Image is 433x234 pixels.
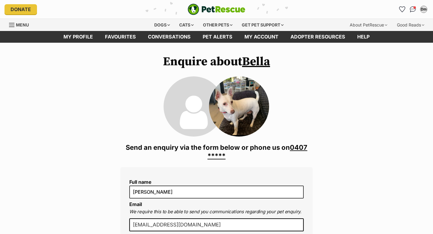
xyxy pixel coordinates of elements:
div: Get pet support [238,19,288,31]
div: About PetRescue [345,19,392,31]
p: We require this to be able to send you communications regarding your pet enquiry. [129,208,304,215]
label: Full name [129,179,304,185]
ul: Account quick links [397,5,428,14]
div: Other pets [199,19,237,31]
img: Bella [209,76,269,137]
a: Favourites [99,31,142,43]
h3: Send an enquiry via the form below or phone us on [120,143,313,160]
input: E.g. Jimmy Chew [129,186,304,198]
div: Cats [175,19,198,31]
a: conversations [142,31,197,43]
a: PetRescue [188,4,245,15]
img: chat-41dd97257d64d25036548639549fe6c8038ab92f7586957e7f3b1b290dea8141.svg [410,6,416,12]
a: Bella [242,54,270,69]
a: Conversations [408,5,418,14]
h1: Enquire about [120,55,313,69]
button: My account [419,5,428,14]
div: Dm [421,6,427,12]
a: Menu [9,19,33,30]
img: logo-e224e6f780fb5917bec1dbf3a21bbac754714ae5b6737aabdf751b685950b380.svg [188,4,245,15]
a: Help [351,31,376,43]
a: Favourites [397,5,407,14]
span: Menu [16,22,29,27]
a: My profile [57,31,99,43]
div: Good Reads [393,19,428,31]
label: Email [129,201,142,207]
a: My account [238,31,284,43]
div: Dogs [150,19,174,31]
a: Adopter resources [284,31,351,43]
a: Donate [5,4,37,14]
a: Pet alerts [197,31,238,43]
